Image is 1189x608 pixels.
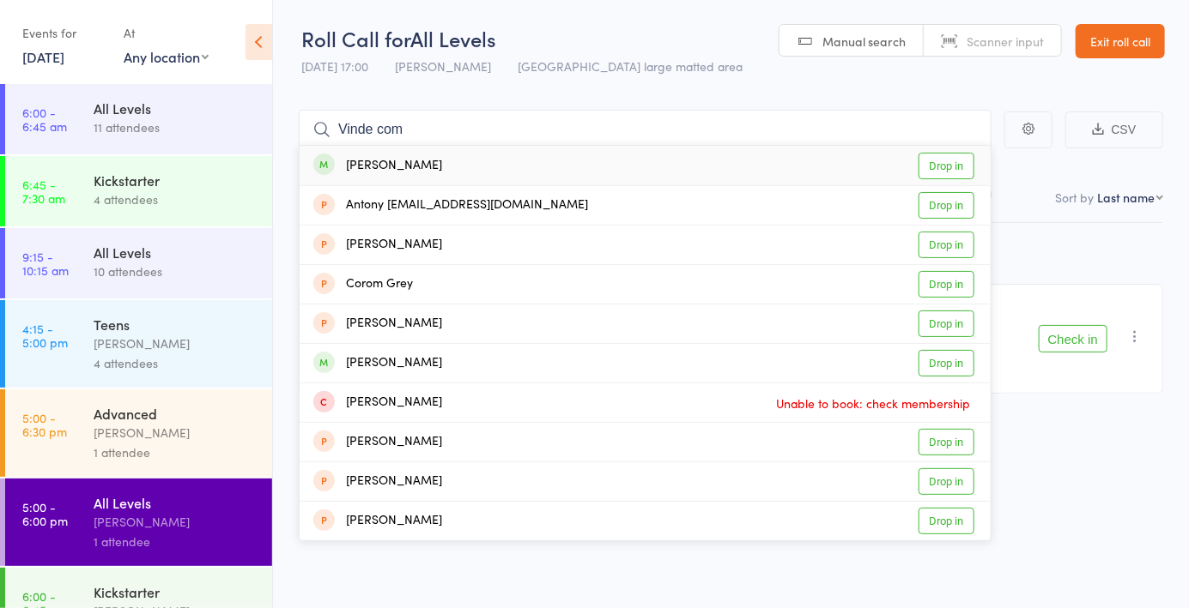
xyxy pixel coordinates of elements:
div: 1 attendee [94,442,258,462]
div: [PERSON_NAME] [94,423,258,442]
a: 9:15 -10:15 amAll Levels10 attendees [5,228,272,298]
a: Drop in [919,350,974,376]
span: [DATE] 17:00 [301,57,368,75]
a: Exit roll call [1076,24,1165,58]
span: Roll Call for [301,24,410,52]
button: CSV [1065,111,1163,148]
div: [PERSON_NAME] [313,432,442,452]
time: 4:15 - 5:00 pm [22,322,68,349]
div: At [124,19,209,47]
div: [PERSON_NAME] [313,393,442,412]
time: 5:00 - 6:30 pm [22,411,67,438]
div: 10 attendees [94,262,258,281]
div: [PERSON_NAME] [94,512,258,532]
span: Manual search [822,33,906,50]
div: Kickstarter [94,171,258,190]
div: 4 attendees [94,353,258,373]
a: 6:45 -7:30 amKickstarter4 attendees [5,156,272,226]
a: Drop in [919,192,974,219]
div: 1 attendee [94,532,258,551]
div: Teens [94,315,258,334]
div: [PERSON_NAME] [313,353,442,373]
span: Scanner input [967,33,1044,50]
time: 9:15 - 10:15 am [22,250,69,277]
div: [PERSON_NAME] [313,235,442,255]
time: 6:45 - 7:30 am [22,178,65,205]
button: Check in [1039,325,1107,352]
div: 4 attendees [94,190,258,209]
div: [PERSON_NAME] [313,314,442,334]
div: Last name [1097,189,1155,206]
div: [PERSON_NAME] [313,156,442,176]
div: [PERSON_NAME] [94,334,258,353]
a: 5:00 -6:30 pmAdvanced[PERSON_NAME]1 attendee [5,389,272,477]
div: Events for [22,19,106,47]
a: Drop in [919,153,974,179]
input: Search by name [299,110,992,149]
a: 6:00 -6:45 amAll Levels11 attendees [5,84,272,154]
div: 11 attendees [94,117,258,137]
label: Sort by [1055,189,1094,206]
a: 5:00 -6:00 pmAll Levels[PERSON_NAME]1 attendee [5,479,272,566]
time: 6:00 - 6:45 am [22,105,67,133]
div: Any location [124,47,209,66]
a: [DATE] [22,47,64,66]
div: [PERSON_NAME] [313,511,442,531]
a: Drop in [919,468,974,495]
span: [GEOGRAPHIC_DATA] large matted area [518,57,743,75]
div: All Levels [94,243,258,262]
div: Corom Grey [313,274,413,294]
div: Antony [EMAIL_ADDRESS][DOMAIN_NAME] [313,196,588,215]
span: All Levels [410,24,496,52]
a: 4:15 -5:00 pmTeens[PERSON_NAME]4 attendees [5,300,272,388]
a: Drop in [919,232,974,258]
a: Drop in [919,310,974,337]
div: All Levels [94,99,258,117]
time: 5:00 - 6:00 pm [22,500,68,527]
span: [PERSON_NAME] [395,57,491,75]
a: Drop in [919,508,974,534]
span: Unable to book: check membership [772,390,974,416]
a: Drop in [919,271,974,298]
div: [PERSON_NAME] [313,472,442,491]
div: Kickstarter [94,582,258,601]
div: All Levels [94,493,258,512]
a: Drop in [919,429,974,455]
div: Advanced [94,404,258,423]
